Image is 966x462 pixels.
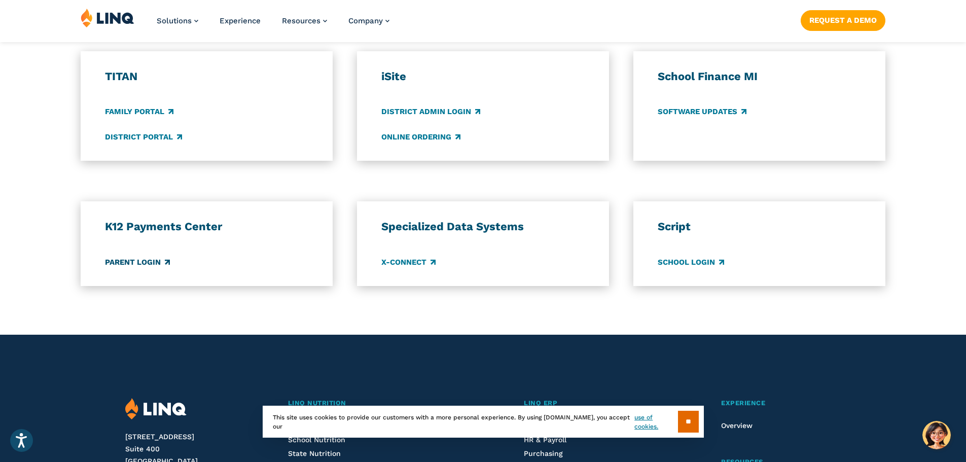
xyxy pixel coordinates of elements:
h3: Script [658,220,862,234]
h3: Specialized Data Systems [381,220,585,234]
a: School Login [658,257,724,268]
h3: iSite [381,69,585,84]
span: Solutions [157,16,192,25]
img: LINQ | K‑12 Software [81,8,134,27]
a: Family Portal [105,106,173,118]
img: LINQ | K‑12 Software [125,398,187,420]
a: Request a Demo [801,10,885,30]
h3: School Finance MI [658,69,862,84]
a: Purchasing [524,449,563,457]
span: LINQ Nutrition [288,399,346,407]
a: use of cookies. [634,413,677,431]
nav: Primary Navigation [157,8,389,42]
span: LINQ ERP [524,399,557,407]
a: Software Updates [658,106,746,118]
a: Experience [220,16,261,25]
a: X-Connect [381,257,436,268]
a: LINQ ERP [524,398,668,409]
span: Experience [721,399,765,407]
a: LINQ Nutrition [288,398,471,409]
a: Resources [282,16,327,25]
a: Solutions [157,16,198,25]
a: Company [348,16,389,25]
a: District Portal [105,131,182,143]
a: District Admin Login [381,106,480,118]
nav: Button Navigation [801,8,885,30]
button: Hello, have a question? Let’s chat. [922,421,951,449]
a: State Nutrition [288,449,341,457]
div: This site uses cookies to provide our customers with a more personal experience. By using [DOMAIN... [263,406,704,438]
a: Experience [721,398,840,409]
h3: K12 Payments Center [105,220,309,234]
h3: TITAN [105,69,309,84]
a: Parent Login [105,257,170,268]
span: Company [348,16,383,25]
a: Overview [721,421,753,430]
span: Resources [282,16,320,25]
a: Online Ordering [381,131,460,143]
